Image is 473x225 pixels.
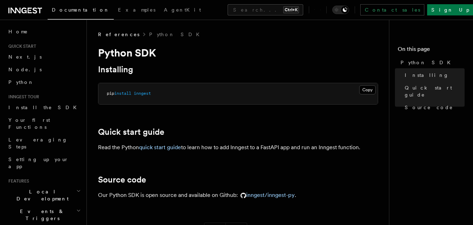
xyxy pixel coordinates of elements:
span: Your first Functions [8,117,50,130]
a: Python SDK [398,56,465,69]
p: Read the Python to learn how to add Inngest to a FastAPI app and run an Inngest function. [98,143,378,152]
a: Python [6,76,82,88]
span: Quick start guide [405,84,465,98]
span: Next.js [8,54,42,60]
h4: On this page [398,45,465,56]
span: Local Development [6,188,76,202]
a: Contact sales [360,4,424,15]
span: install [114,91,131,96]
a: Python SDK [149,31,204,38]
a: Source code [98,175,146,185]
a: Next.js [6,51,82,63]
a: Installing [98,65,133,74]
span: Python [8,79,34,85]
a: inngest/inngest-py [238,192,295,198]
span: Home [8,28,28,35]
a: Documentation [48,2,114,20]
span: Quick start [6,44,36,49]
span: Python SDK [401,59,455,66]
button: Toggle dark mode [332,6,349,14]
span: Inngest tour [6,94,39,100]
h1: Python SDK [98,46,378,59]
button: Events & Triggers [6,205,82,225]
span: Install the SDK [8,105,81,110]
a: Source code [402,101,465,114]
kbd: Ctrl+K [283,6,299,13]
span: References [98,31,139,38]
p: Our Python SDK is open source and available on Github: . [98,190,378,200]
span: Node.js [8,67,42,72]
a: Your first Functions [6,114,82,133]
button: Local Development [6,185,82,205]
span: Leveraging Steps [8,137,68,150]
span: AgentKit [164,7,201,13]
span: pip [107,91,114,96]
button: Search...Ctrl+K [228,4,303,15]
button: Copy [359,85,376,94]
a: AgentKit [160,2,205,19]
a: quick start guide [139,144,181,151]
a: Setting up your app [6,153,82,173]
span: inngest [134,91,151,96]
a: Quick start guide [98,127,164,137]
span: Documentation [52,7,110,13]
a: Quick start guide [402,81,465,101]
span: Examples [118,7,155,13]
span: Installing [405,72,449,79]
a: Leveraging Steps [6,133,82,153]
span: Features [6,178,29,184]
a: Install the SDK [6,101,82,114]
a: Examples [114,2,160,19]
span: Events & Triggers [6,208,76,222]
a: Home [6,25,82,38]
span: Source code [405,104,453,111]
span: Setting up your app [8,157,69,169]
a: Installing [402,69,465,81]
a: Node.js [6,63,82,76]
